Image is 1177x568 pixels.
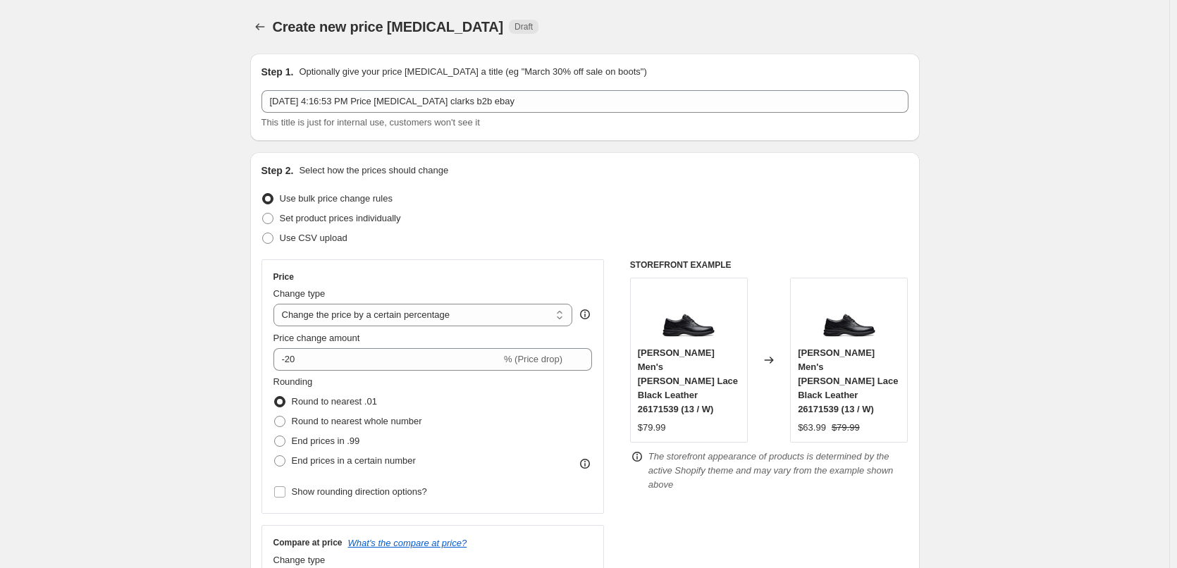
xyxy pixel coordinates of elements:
h6: STOREFRONT EXAMPLE [630,259,908,271]
span: Use CSV upload [280,233,347,243]
span: End prices in a certain number [292,455,416,466]
button: What's the compare at price? [348,538,467,548]
button: Price change jobs [250,17,270,37]
span: Round to nearest whole number [292,416,422,426]
h2: Step 2. [261,163,294,178]
span: This title is just for internal use, customers won't see it [261,117,480,128]
span: [PERSON_NAME] Men's [PERSON_NAME] Lace Black Leather 26171539 (13 / W) [638,347,738,414]
p: Optionally give your price [MEDICAL_DATA] a title (eg "March 30% off sale on boots") [299,65,646,79]
div: $63.99 [798,421,826,435]
span: % (Price drop) [504,354,562,364]
span: Change type [273,555,326,565]
h3: Price [273,271,294,283]
span: Use bulk price change rules [280,193,393,204]
span: Set product prices individually [280,213,401,223]
span: Change type [273,288,326,299]
h3: Compare at price [273,537,343,548]
span: Show rounding direction options? [292,486,427,497]
span: Price change amount [273,333,360,343]
img: s-l1600_aee40140-eece-4ae1-bb9c-f7e4ef42028c_80x.jpg [821,285,877,342]
span: Draft [514,21,533,32]
strike: $79.99 [832,421,860,435]
img: s-l1600_aee40140-eece-4ae1-bb9c-f7e4ef42028c_80x.jpg [660,285,717,342]
div: $79.99 [638,421,666,435]
p: Select how the prices should change [299,163,448,178]
span: Create new price [MEDICAL_DATA] [273,19,504,35]
span: Round to nearest .01 [292,396,377,407]
input: -15 [273,348,501,371]
div: help [578,307,592,321]
input: 30% off holiday sale [261,90,908,113]
span: [PERSON_NAME] Men's [PERSON_NAME] Lace Black Leather 26171539 (13 / W) [798,347,898,414]
span: End prices in .99 [292,436,360,446]
i: The storefront appearance of products is determined by the active Shopify theme and may vary from... [648,451,894,490]
span: Rounding [273,376,313,387]
h2: Step 1. [261,65,294,79]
